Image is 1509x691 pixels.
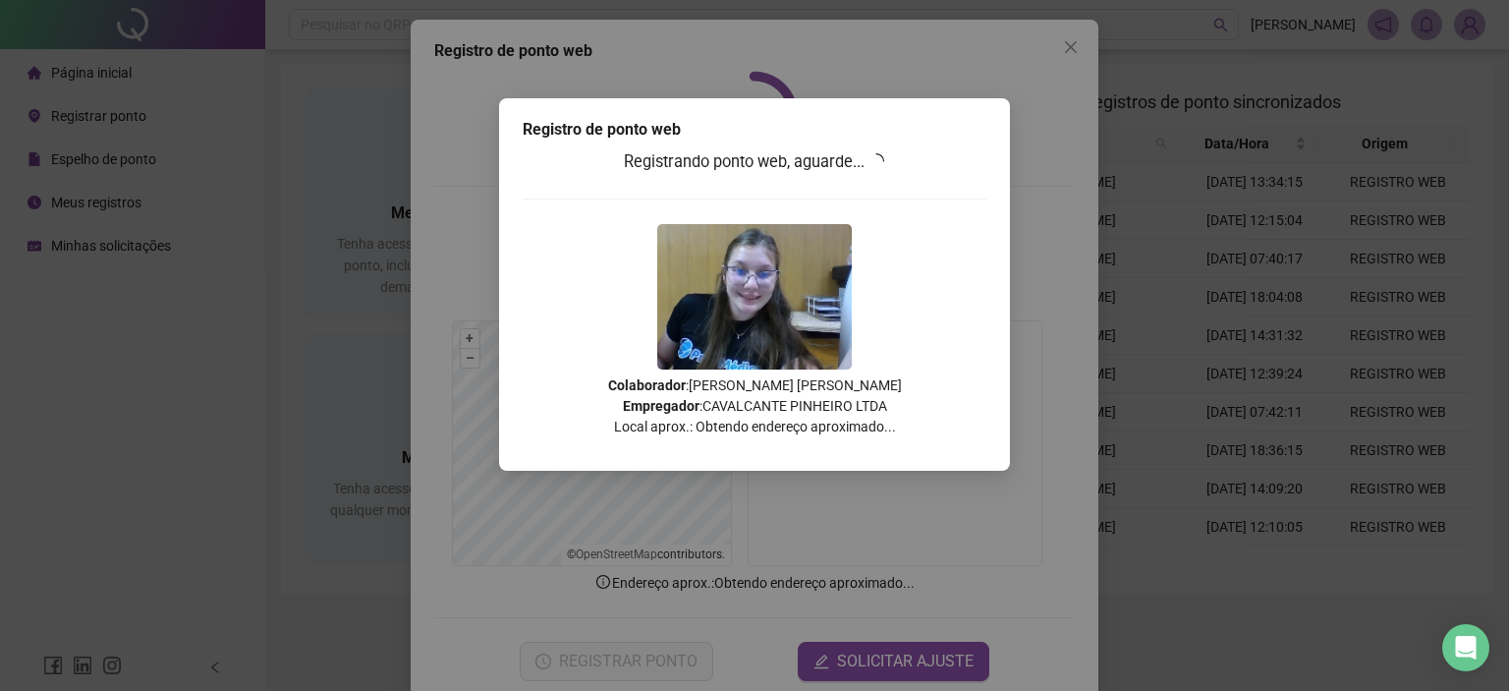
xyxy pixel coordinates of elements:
div: Open Intercom Messenger [1442,624,1489,671]
strong: Colaborador [608,377,686,393]
strong: Empregador [623,398,699,414]
div: Registro de ponto web [523,118,986,142]
p: : [PERSON_NAME] [PERSON_NAME] : CAVALCANTE PINHEIRO LTDA Local aprox.: Obtendo endereço aproximad... [523,375,986,437]
span: loading [866,151,887,172]
h3: Registrando ponto web, aguarde... [523,149,986,175]
img: Z [657,224,852,370]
